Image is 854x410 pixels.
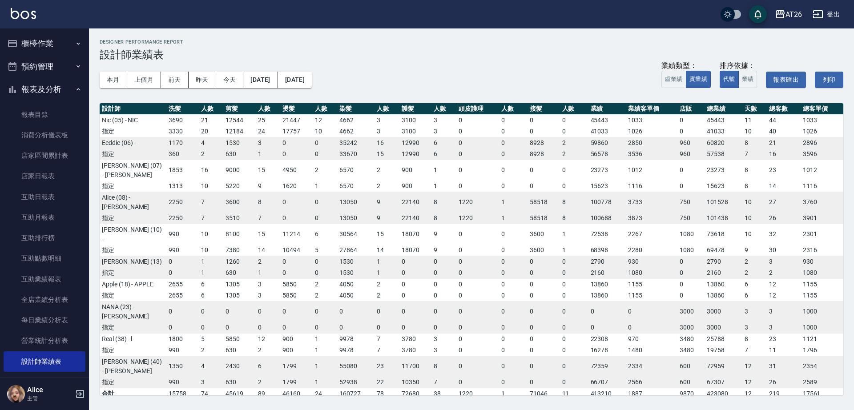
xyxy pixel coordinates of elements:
td: 0 [499,160,528,181]
td: 45443 [705,114,742,126]
td: 0 [677,181,705,192]
td: 27 [767,192,801,213]
td: 0 [456,114,499,126]
th: 洗髮 [166,103,199,115]
a: 消費分析儀表板 [4,125,85,145]
td: 指定 [100,245,166,256]
a: 互助日報表 [4,187,85,207]
div: AT26 [786,9,802,20]
td: 0 [456,149,499,160]
th: 人數 [256,103,280,115]
td: 0 [677,114,705,126]
button: [DATE] [278,72,312,88]
td: 1853 [166,160,199,181]
td: 7 [742,149,767,160]
td: 60820 [705,137,742,149]
td: 0 [528,126,560,137]
a: 每日業績分析表 [4,310,85,330]
button: 昨天 [189,72,216,88]
td: 0 [499,224,528,245]
td: 22140 [399,213,432,224]
td: 0 [456,181,499,192]
td: 22140 [399,192,432,213]
td: 0 [528,181,560,192]
td: 2 [256,256,280,267]
td: 10 [742,213,767,224]
button: [DATE] [243,72,278,88]
td: 8 [431,213,456,224]
td: 40 [767,126,801,137]
td: 8 [742,137,767,149]
th: 人數 [499,103,528,115]
td: 9 [256,181,280,192]
td: 1116 [626,181,678,192]
td: 0 [313,149,337,160]
td: 1026 [801,126,843,137]
td: 23273 [705,160,742,181]
td: 2 [560,137,588,149]
a: 店家區間累計表 [4,145,85,166]
td: 0 [560,160,588,181]
td: 6570 [337,160,375,181]
td: 0 [677,160,705,181]
th: 總客單價 [801,103,843,115]
td: 指定 [100,126,166,137]
td: 12 [313,114,337,126]
th: 設計師 [100,103,166,115]
button: 今天 [216,72,244,88]
a: 營業統計分析表 [4,330,85,351]
td: 6 [313,224,337,245]
td: 0 [528,256,560,267]
td: 0 [499,256,528,267]
td: 1 [560,224,588,245]
button: AT26 [771,5,806,24]
td: [PERSON_NAME] (13) [100,256,166,267]
td: 3 [431,126,456,137]
td: 4662 [337,114,375,126]
td: 0 [313,256,337,267]
td: 21 [767,137,801,149]
td: 16 [375,137,399,149]
td: 7 [199,213,223,224]
a: 互助排行榜 [4,228,85,248]
td: 1 [431,181,456,192]
td: 5 [313,245,337,256]
td: 2896 [801,137,843,149]
td: 3733 [626,192,678,213]
td: 100688 [588,213,626,224]
td: 72538 [588,224,626,245]
td: 990 [166,245,199,256]
a: 報表目錄 [4,105,85,125]
td: 1 [499,192,528,213]
button: save [749,5,767,23]
td: [PERSON_NAME] (10) - [100,224,166,245]
td: 27864 [337,245,375,256]
td: 41033 [588,126,626,137]
td: 10 [199,181,223,192]
td: 73618 [705,224,742,245]
td: 14 [375,245,399,256]
td: 32 [767,224,801,245]
td: 18070 [399,224,432,245]
td: 3510 [223,213,256,224]
th: 人數 [375,103,399,115]
button: 實業績 [686,71,711,88]
td: 0 [456,256,499,267]
img: Logo [11,8,36,19]
td: 1 [375,256,399,267]
th: 店販 [677,103,705,115]
td: 5220 [223,181,256,192]
td: 0 [528,114,560,126]
td: 8 [431,192,456,213]
td: 8 [256,192,280,213]
td: 750 [677,192,705,213]
td: 指定 [100,213,166,224]
td: 1260 [223,256,256,267]
td: 7 [256,213,280,224]
a: 互助業績報表 [4,269,85,289]
th: 總業績 [705,103,742,115]
td: 0 [528,160,560,181]
td: 3600 [223,192,256,213]
td: 960 [677,149,705,160]
td: 900 [399,160,432,181]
